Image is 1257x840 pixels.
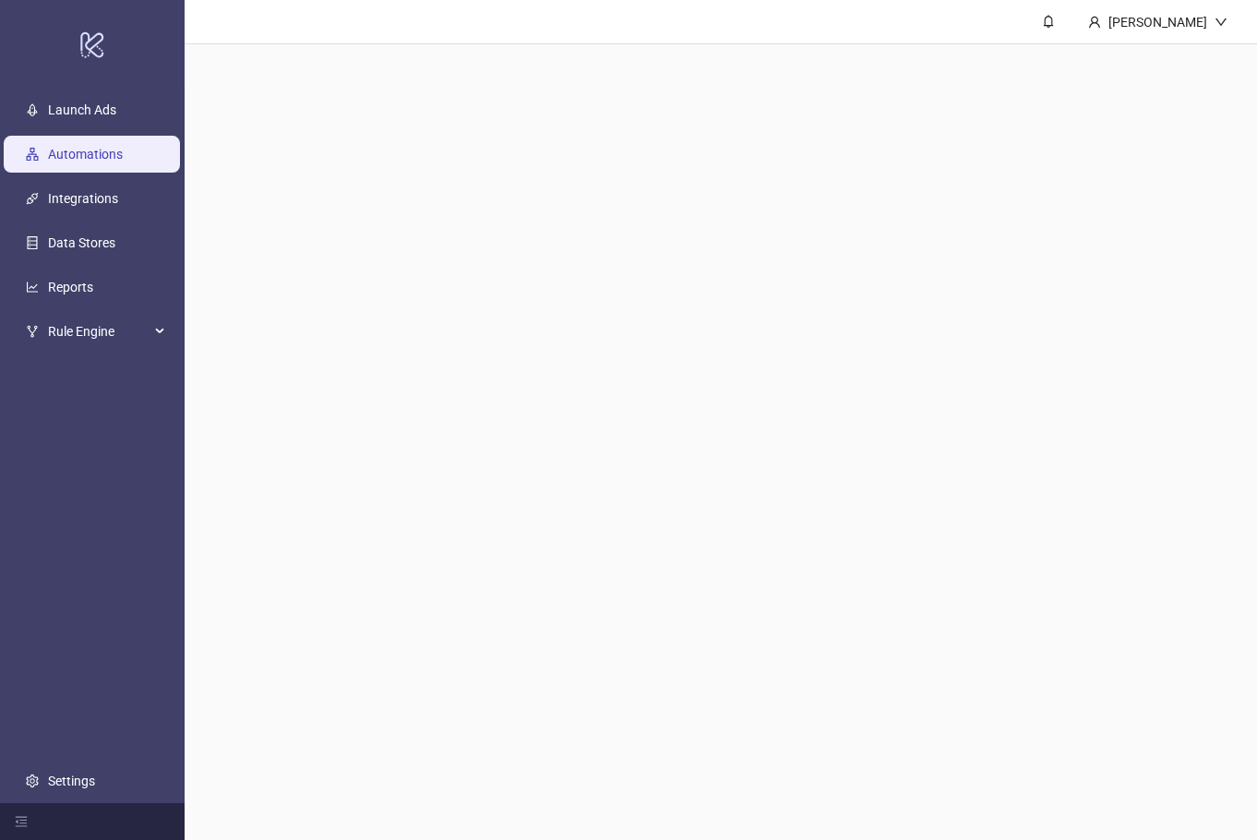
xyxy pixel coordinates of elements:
[48,102,116,117] a: Launch Ads
[48,280,93,294] a: Reports
[1215,16,1227,29] span: down
[48,313,150,350] span: Rule Engine
[15,815,28,828] span: menu-fold
[48,235,115,250] a: Data Stores
[1101,12,1215,32] div: [PERSON_NAME]
[48,147,123,162] a: Automations
[26,325,39,338] span: fork
[1088,16,1101,29] span: user
[48,191,118,206] a: Integrations
[1042,15,1055,28] span: bell
[48,774,95,788] a: Settings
